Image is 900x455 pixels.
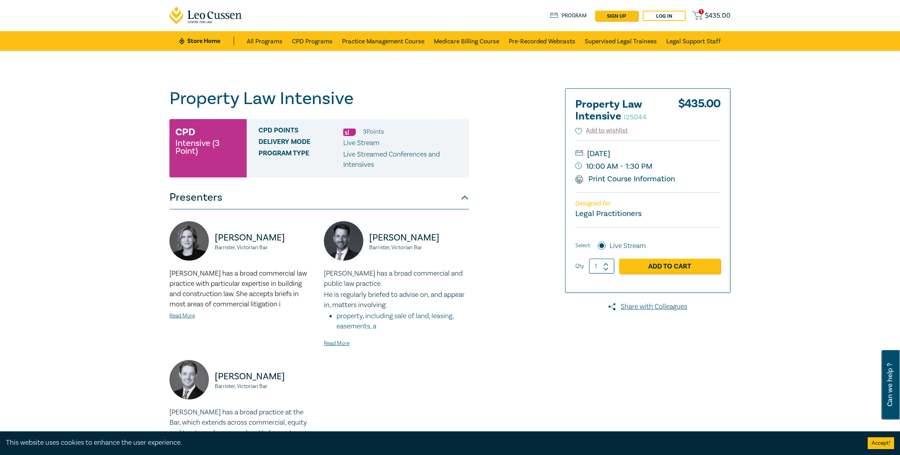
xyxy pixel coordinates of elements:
input: 1 [589,259,614,274]
small: Barrister, Victorian Bar [215,245,314,250]
label: Live Stream [610,241,646,251]
h3: CPD [175,125,195,139]
p: [PERSON_NAME] has a broad commercial and public law practice. [324,269,469,289]
p: [PERSON_NAME] [215,370,314,383]
label: Qty [575,262,584,270]
button: Presenters [169,186,469,209]
a: Supervised Legal Trainees [585,31,657,51]
p: [PERSON_NAME] [369,231,469,244]
small: Barrister, Victorian Bar [215,384,314,389]
a: Pre-Recorded Webcasts [509,31,575,51]
span: Live Stream [343,138,379,147]
a: Add to Cart [619,259,720,274]
button: Add to wishlist [575,126,628,135]
li: 3 Point s [363,127,384,137]
a: Medicare Billing Course [434,31,499,51]
img: https://s3.ap-southeast-2.amazonaws.com/leo-cussen-store-production-content/Contacts/Kahlia%20She... [169,221,209,261]
small: [DATE] [575,147,720,160]
small: 10:00 AM - 1:30 PM [575,160,720,173]
p: He is regularly briefed to advise on, and appear in, matters involving: [324,290,469,310]
a: CPD Programs [292,31,333,51]
span: CPD Points [258,127,343,137]
span: Select: [575,241,591,250]
div: $ 435.00 [678,99,720,126]
a: Log in [643,11,686,21]
a: Practice Management Course [342,31,424,51]
p: [PERSON_NAME] [215,231,314,244]
h2: Property Law Intensive [575,99,662,122]
a: Program [550,11,587,20]
span: Can we help ? [886,355,894,415]
a: Read More [324,340,350,347]
p: Live Streamed Conferences and Intensives [343,149,463,170]
p: Designed for [575,200,720,207]
div: This website uses cookies to enhance the user experience. [6,438,856,448]
span: Program type [258,149,343,170]
small: I25044 [624,113,647,122]
img: https://s3.ap-southeast-2.amazonaws.com/leo-cussen-store-production-content/Contacts/Tom%20Egan/T... [324,221,363,261]
span: [PERSON_NAME] has a broad commercial law practice with particular expertise in building and const... [169,269,307,309]
a: All Programs [247,31,283,51]
span: $ 435.00 [705,11,731,20]
a: Legal Support Staff [666,31,721,51]
button: Accept cookies [868,437,894,449]
img: https://s3.ap-southeast-2.amazonaws.com/leo-cussen-store-production-content/Contacts/Mitchell%20K... [169,360,209,399]
h1: Property Law Intensive [169,88,469,109]
small: Legal Practitioners [575,209,642,219]
a: sign up [595,11,638,21]
a: Print Course Information [575,174,675,184]
img: Substantive Law [343,129,356,136]
small: Intensive (3 Point) [175,139,241,155]
a: Store Home [179,37,234,45]
span: Delivery Mode [258,138,343,148]
li: property, including sale of land, leasing, easements, a [337,311,469,332]
a: Read More [169,312,195,319]
a: Share with Colleagues [565,302,731,312]
span: 1 [699,9,704,14]
small: Barrister, Victorian Bar [369,245,469,250]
